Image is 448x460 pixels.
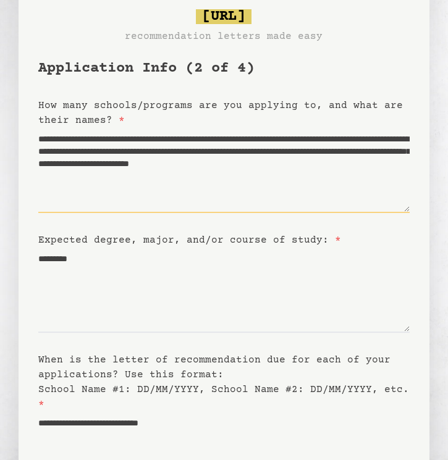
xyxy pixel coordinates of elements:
label: When is the letter of recommendation due for each of your applications? Use this format: School N... [38,354,409,410]
h3: recommendation letters made easy [125,29,323,44]
label: How many schools/programs are you applying to, and what are their names? [38,100,403,126]
span: [URL] [196,9,251,24]
label: Expected degree, major, and/or course of study: [38,235,341,246]
h1: Application Info (2 of 4) [38,59,410,78]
